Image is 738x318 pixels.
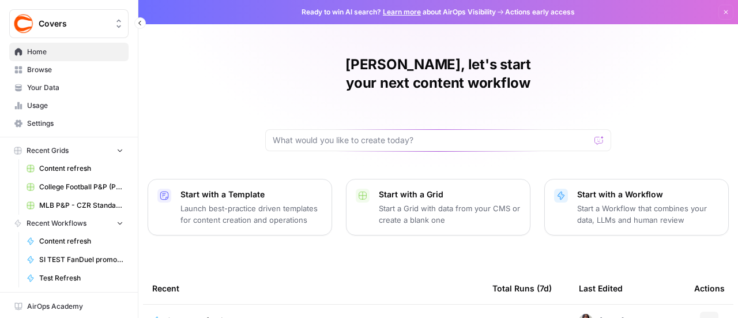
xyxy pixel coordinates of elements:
[577,203,719,226] p: Start a Workflow that combines your data, LLMs and human review
[152,272,474,304] div: Recent
[9,142,129,159] button: Recent Grids
[39,200,123,211] span: MLB P&P - CZR Standard (Production) Grid (5)
[273,134,590,146] input: What would you like to create today?
[383,8,421,16] a: Learn more
[39,236,123,246] span: Content refresh
[39,273,123,283] span: Test Refresh
[27,145,69,156] span: Recent Grids
[505,7,575,17] span: Actions early access
[9,114,129,133] a: Settings
[9,9,129,38] button: Workspace: Covers
[492,272,552,304] div: Total Runs (7d)
[27,118,123,129] span: Settings
[379,189,521,200] p: Start with a Grid
[27,47,123,57] span: Home
[148,179,332,235] button: Start with a TemplateLaunch best-practice driven templates for content creation and operations
[544,179,729,235] button: Start with a WorkflowStart a Workflow that combines your data, LLMs and human review
[27,65,123,75] span: Browse
[27,100,123,111] span: Usage
[21,250,129,269] a: SI TEST FanDuel promo code articles
[21,178,129,196] a: College Football P&P (Production) Grid (1)
[21,269,129,287] a: Test Refresh
[39,163,123,174] span: Content refresh
[27,301,123,312] span: AirOps Academy
[39,182,123,192] span: College Football P&P (Production) Grid (1)
[39,255,123,265] span: SI TEST FanDuel promo code articles
[379,203,521,226] p: Start a Grid with data from your CMS or create a blank one
[577,189,719,200] p: Start with a Workflow
[694,272,725,304] div: Actions
[21,232,129,250] a: Content refresh
[27,218,86,229] span: Recent Workflows
[9,297,129,316] a: AirOps Academy
[9,96,129,115] a: Usage
[180,203,322,226] p: Launch best-practice driven templates for content creation and operations
[39,18,108,29] span: Covers
[21,159,129,178] a: Content refresh
[9,43,129,61] a: Home
[579,272,623,304] div: Last Edited
[9,78,129,97] a: Your Data
[13,13,34,34] img: Covers Logo
[27,83,123,93] span: Your Data
[346,179,530,235] button: Start with a GridStart a Grid with data from your CMS or create a blank one
[302,7,496,17] span: Ready to win AI search? about AirOps Visibility
[180,189,322,200] p: Start with a Template
[9,215,129,232] button: Recent Workflows
[21,196,129,215] a: MLB P&P - CZR Standard (Production) Grid (5)
[265,55,611,92] h1: [PERSON_NAME], let's start your next content workflow
[9,61,129,79] a: Browse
